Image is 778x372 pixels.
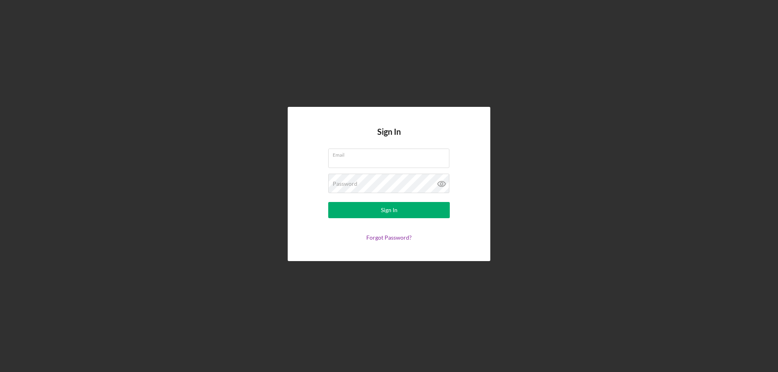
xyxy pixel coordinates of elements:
label: Email [333,149,449,158]
h4: Sign In [377,127,401,149]
label: Password [333,181,357,187]
button: Sign In [328,202,450,218]
a: Forgot Password? [366,234,412,241]
div: Sign In [381,202,398,218]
